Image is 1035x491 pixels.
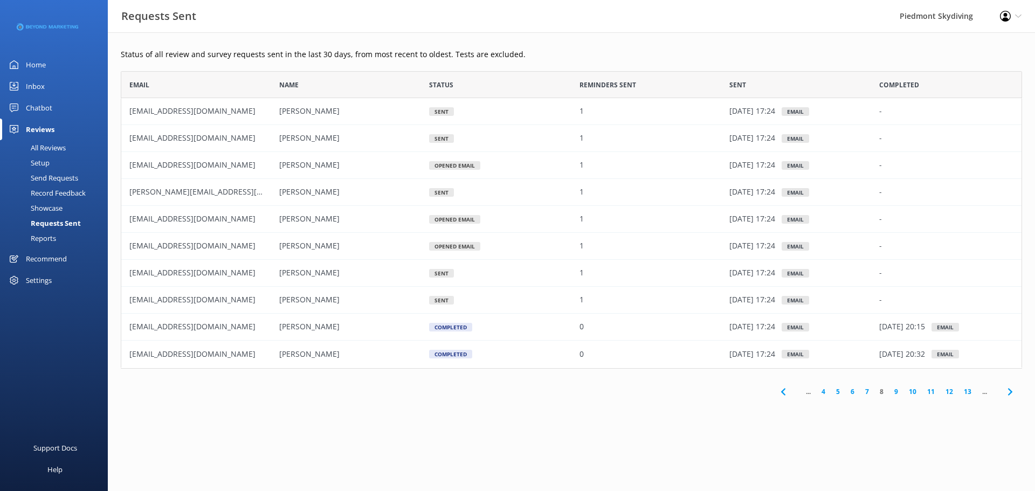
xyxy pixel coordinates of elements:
a: Send Requests [6,170,108,185]
p: 1 [579,186,584,198]
p: - [879,186,882,198]
div: Email [782,161,809,170]
div: Email [782,323,809,331]
div: row [121,233,1022,260]
div: Record Feedback [6,185,86,200]
p: [DATE] 17:24 [729,133,775,144]
div: Sent [429,296,454,305]
div: Chatbot [26,97,52,119]
a: 13 [958,386,977,397]
div: Showcase [6,200,63,216]
p: 1 [579,106,584,117]
span: [EMAIL_ADDRESS][DOMAIN_NAME] [129,295,256,305]
span: Name [279,80,299,90]
div: row [121,314,1022,341]
div: Completed [429,323,472,331]
a: Requests Sent [6,216,108,231]
p: 0 [579,348,584,360]
div: Support Docs [33,437,77,459]
div: email [931,350,959,358]
span: Completed [879,80,919,90]
div: grid [121,98,1022,368]
span: ... [801,386,816,397]
span: [PERSON_NAME] [279,268,340,278]
a: 7 [860,386,874,397]
p: [DATE] 20:32 [879,348,925,360]
div: Opened Email [429,215,480,224]
div: Sent [429,188,454,197]
span: [PERSON_NAME] [279,214,340,224]
div: row [121,98,1022,125]
span: [EMAIL_ADDRESS][DOMAIN_NAME] [129,214,256,224]
p: [DATE] 17:24 [729,294,775,306]
span: [EMAIL_ADDRESS][DOMAIN_NAME] [129,160,256,170]
span: [EMAIL_ADDRESS][DOMAIN_NAME] [129,241,256,251]
span: [PERSON_NAME] [279,241,340,251]
a: 4 [816,386,831,397]
span: [PERSON_NAME] [279,349,340,359]
p: 1 [579,240,584,252]
div: Email [782,242,809,251]
p: 1 [579,213,584,225]
div: row [121,125,1022,152]
p: 1 [579,294,584,306]
p: - [879,213,882,225]
span: Status [429,80,453,90]
p: [DATE] 17:24 [729,186,775,198]
div: Reports [6,231,56,246]
p: 0 [579,321,584,333]
div: All Reviews [6,140,66,155]
span: [PERSON_NAME] [279,187,340,197]
div: Help [47,459,63,480]
p: [DATE] 17:24 [729,160,775,171]
a: Setup [6,155,108,170]
a: 10 [903,386,922,397]
a: 12 [940,386,958,397]
span: [PERSON_NAME] [279,160,340,170]
p: [DATE] 17:24 [729,106,775,117]
div: Reviews [26,119,54,140]
span: [PERSON_NAME] [279,133,340,143]
p: - [879,106,882,117]
span: [PERSON_NAME] [279,322,340,332]
img: 3-1676954853.png [16,18,78,36]
div: row [121,287,1022,314]
div: Email [782,350,809,358]
div: Email [782,188,809,197]
p: [DATE] 20:15 [879,321,925,333]
div: Recommend [26,248,67,269]
div: row [121,152,1022,179]
span: [EMAIL_ADDRESS][DOMAIN_NAME] [129,268,256,278]
div: row [121,206,1022,233]
a: Record Feedback [6,185,108,200]
div: Home [26,54,46,75]
p: [DATE] 17:24 [729,213,775,225]
p: [DATE] 17:24 [729,321,775,333]
div: Opened Email [429,161,480,170]
div: row [121,260,1022,287]
div: Opened Email [429,242,480,251]
a: 9 [889,386,903,397]
div: row [121,179,1022,206]
div: Email [782,107,809,116]
a: All Reviews [6,140,108,155]
a: 8 [874,386,889,397]
div: email [931,323,959,331]
p: 1 [579,133,584,144]
span: Reminders Sent [579,80,636,90]
a: 6 [845,386,860,397]
div: Sent [429,269,454,278]
a: 5 [831,386,845,397]
p: [DATE] 17:24 [729,348,775,360]
div: Email [782,215,809,224]
p: - [879,133,882,144]
div: Inbox [26,75,45,97]
div: Settings [26,269,52,291]
span: [PERSON_NAME] [279,106,340,116]
span: [PERSON_NAME][EMAIL_ADDRESS][DOMAIN_NAME] [129,187,316,197]
div: Requests Sent [6,216,81,231]
div: Sent [429,134,454,143]
span: Sent [729,80,746,90]
p: - [879,240,882,252]
div: Email [782,269,809,278]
